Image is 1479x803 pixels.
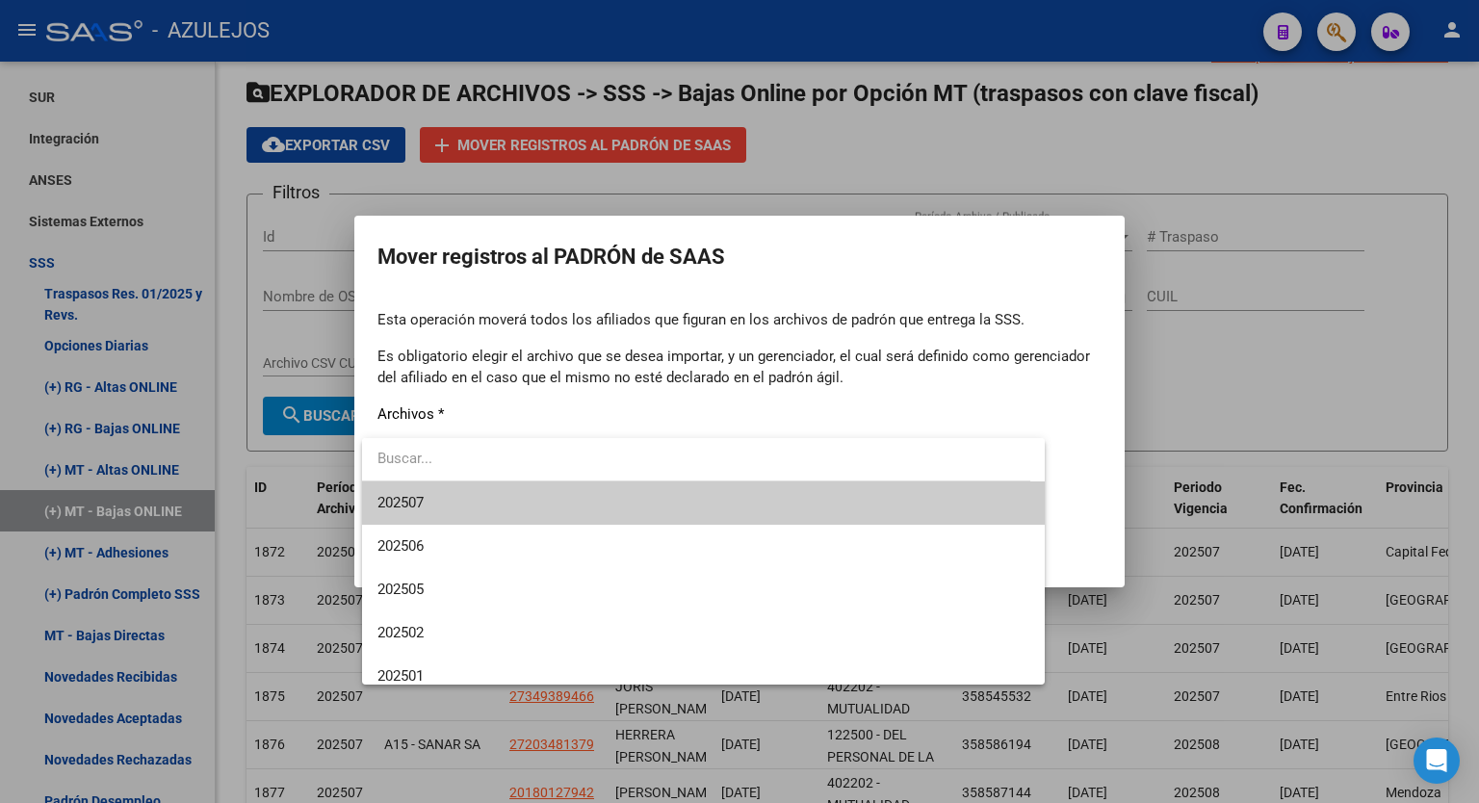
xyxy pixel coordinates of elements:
[377,537,424,555] span: 202506
[1414,738,1460,784] div: Open Intercom Messenger
[362,437,1030,480] input: dropdown search
[377,667,424,685] span: 202501
[377,494,424,511] span: 202507
[377,581,424,598] span: 202505
[377,624,424,641] span: 202502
